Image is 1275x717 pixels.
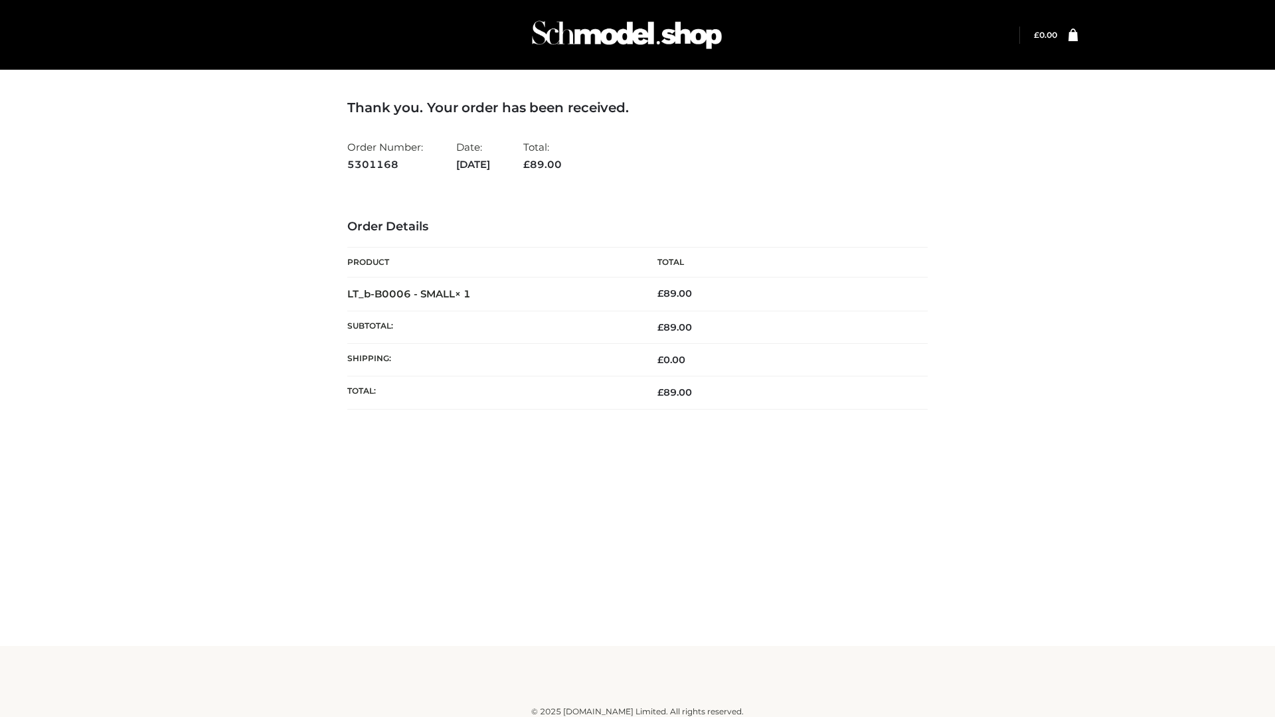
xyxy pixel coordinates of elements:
th: Shipping: [347,344,637,376]
span: £ [1034,30,1039,40]
bdi: 89.00 [657,287,692,299]
span: £ [657,321,663,333]
span: £ [657,287,663,299]
img: Schmodel Admin 964 [527,9,726,61]
th: Subtotal: [347,311,637,343]
bdi: 0.00 [657,354,685,366]
strong: LT_b-B0006 - SMALL [347,287,471,300]
strong: [DATE] [456,156,490,173]
span: 89.00 [657,386,692,398]
h3: Thank you. Your order has been received. [347,100,928,116]
bdi: 0.00 [1034,30,1057,40]
h3: Order Details [347,220,928,234]
li: Date: [456,135,490,176]
th: Product [347,248,637,278]
span: 89.00 [657,321,692,333]
li: Order Number: [347,135,423,176]
li: Total: [523,135,562,176]
span: £ [657,386,663,398]
span: £ [523,158,530,171]
strong: × 1 [455,287,471,300]
strong: 5301168 [347,156,423,173]
span: 89.00 [523,158,562,171]
th: Total [637,248,928,278]
span: £ [657,354,663,366]
th: Total: [347,376,637,409]
a: £0.00 [1034,30,1057,40]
